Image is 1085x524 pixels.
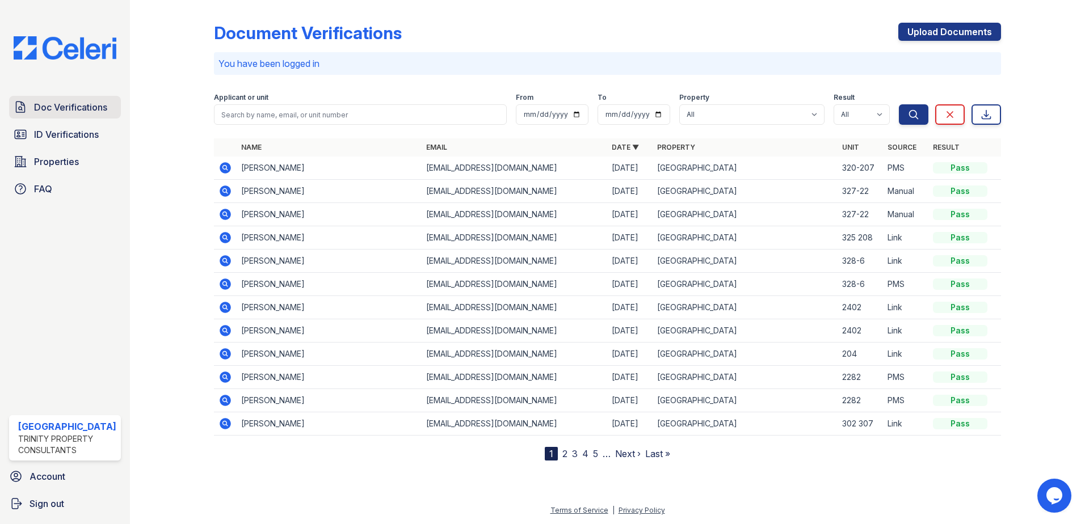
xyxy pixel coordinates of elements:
td: [GEOGRAPHIC_DATA] [653,366,838,389]
div: Pass [933,255,987,267]
div: Pass [933,418,987,429]
div: Trinity Property Consultants [18,433,116,456]
td: [DATE] [607,250,653,273]
div: Pass [933,278,987,290]
div: Pass [933,162,987,174]
div: [GEOGRAPHIC_DATA] [18,420,116,433]
a: Properties [9,150,121,173]
td: PMS [883,366,928,389]
td: [GEOGRAPHIC_DATA] [653,343,838,366]
td: [PERSON_NAME] [237,273,422,296]
div: Pass [933,232,987,243]
a: Last » [645,448,670,459]
a: Email [426,143,447,151]
td: 327-22 [838,180,883,203]
a: Date ▼ [612,143,639,151]
td: [GEOGRAPHIC_DATA] [653,273,838,296]
td: [GEOGRAPHIC_DATA] [653,226,838,250]
div: Pass [933,395,987,406]
td: 320-207 [838,157,883,180]
span: … [603,447,611,460]
td: [EMAIL_ADDRESS][DOMAIN_NAME] [422,273,607,296]
td: [GEOGRAPHIC_DATA] [653,203,838,226]
td: 327-22 [838,203,883,226]
td: Manual [883,180,928,203]
td: 328-6 [838,273,883,296]
a: Unit [842,143,859,151]
td: 328-6 [838,250,883,273]
label: Result [834,93,855,102]
td: 2402 [838,296,883,319]
a: Name [241,143,262,151]
td: [EMAIL_ADDRESS][DOMAIN_NAME] [422,366,607,389]
span: ID Verifications [34,128,99,141]
td: [PERSON_NAME] [237,157,422,180]
td: [PERSON_NAME] [237,296,422,319]
td: Link [883,296,928,319]
td: [GEOGRAPHIC_DATA] [653,157,838,180]
td: [EMAIL_ADDRESS][DOMAIN_NAME] [422,180,607,203]
span: FAQ [34,182,52,196]
a: 3 [572,448,578,459]
label: Applicant or unit [214,93,268,102]
div: 1 [545,447,558,460]
td: Link [883,226,928,250]
label: Property [679,93,709,102]
a: Source [888,143,916,151]
div: Pass [933,302,987,313]
td: [DATE] [607,412,653,436]
td: Link [883,343,928,366]
td: [GEOGRAPHIC_DATA] [653,180,838,203]
a: 4 [582,448,588,459]
td: [PERSON_NAME] [237,203,422,226]
td: 2402 [838,319,883,343]
td: [DATE] [607,389,653,412]
td: 302 307 [838,412,883,436]
td: PMS [883,389,928,412]
img: CE_Logo_Blue-a8612792a0a2168367f1c8372b55b34899dd931a85d93a1a3d3e32e68fde9ad4.png [5,36,125,60]
td: [DATE] [607,226,653,250]
td: [EMAIL_ADDRESS][DOMAIN_NAME] [422,250,607,273]
div: | [612,506,615,514]
div: Pass [933,348,987,360]
td: [PERSON_NAME] [237,226,422,250]
td: [PERSON_NAME] [237,366,422,389]
a: 2 [562,448,567,459]
td: 204 [838,343,883,366]
td: [PERSON_NAME] [237,343,422,366]
td: Link [883,412,928,436]
td: [DATE] [607,180,653,203]
td: [PERSON_NAME] [237,412,422,436]
td: PMS [883,157,928,180]
div: Pass [933,209,987,220]
td: [EMAIL_ADDRESS][DOMAIN_NAME] [422,296,607,319]
label: To [598,93,607,102]
a: Property [657,143,695,151]
td: [DATE] [607,319,653,343]
p: You have been logged in [218,57,997,70]
td: 325 208 [838,226,883,250]
button: Sign out [5,492,125,515]
div: Pass [933,371,987,383]
td: [GEOGRAPHIC_DATA] [653,296,838,319]
td: [EMAIL_ADDRESS][DOMAIN_NAME] [422,412,607,436]
td: [DATE] [607,157,653,180]
div: Pass [933,185,987,197]
td: [PERSON_NAME] [237,250,422,273]
td: [DATE] [607,273,653,296]
td: [GEOGRAPHIC_DATA] [653,389,838,412]
td: [PERSON_NAME] [237,389,422,412]
td: [DATE] [607,203,653,226]
a: Terms of Service [550,506,608,514]
a: Account [5,465,125,488]
td: Link [883,250,928,273]
td: [EMAIL_ADDRESS][DOMAIN_NAME] [422,319,607,343]
a: Result [933,143,960,151]
td: [PERSON_NAME] [237,180,422,203]
a: Privacy Policy [619,506,665,514]
td: [DATE] [607,366,653,389]
td: [DATE] [607,296,653,319]
a: Next › [615,448,641,459]
td: Link [883,319,928,343]
a: FAQ [9,178,121,200]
